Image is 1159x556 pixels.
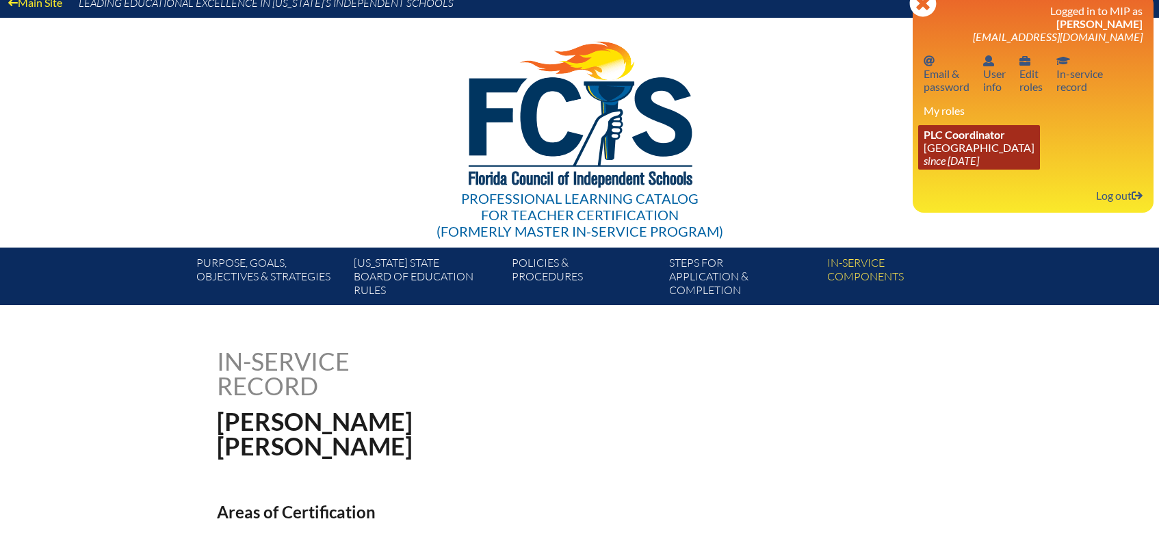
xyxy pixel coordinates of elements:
a: Email passwordEmail &password [918,51,975,96]
svg: Email password [924,55,935,66]
a: [US_STATE] StateBoard of Education rules [348,253,506,305]
svg: Log out [1132,190,1143,201]
span: for Teacher Certification [481,207,679,223]
a: User infoEditroles [1014,51,1048,96]
h3: My roles [924,104,1143,117]
svg: In-service record [1056,55,1070,66]
h3: Logged in to MIP as [924,4,1143,43]
h2: Areas of Certification [217,502,699,522]
a: Purpose, goals,objectives & strategies [191,253,348,305]
a: User infoUserinfo [978,51,1011,96]
h1: [PERSON_NAME] [PERSON_NAME] [217,409,666,458]
a: Policies &Procedures [506,253,664,305]
a: PLC Coordinator [GEOGRAPHIC_DATA] since [DATE] [918,125,1040,170]
svg: User info [983,55,994,66]
span: [PERSON_NAME] [1056,17,1143,30]
span: [EMAIL_ADDRESS][DOMAIN_NAME] [973,30,1143,43]
a: In-servicecomponents [822,253,979,305]
h1: In-service record [217,349,493,398]
svg: User info [1019,55,1030,66]
span: PLC Coordinator [924,128,1005,141]
a: In-service recordIn-servicerecord [1051,51,1108,96]
img: FCISlogo221.eps [439,18,721,204]
i: since [DATE] [924,154,979,167]
div: Professional Learning Catalog (formerly Master In-service Program) [437,190,723,239]
a: Log outLog out [1091,186,1148,204]
a: Professional Learning Catalog for Teacher Certification(formerly Master In-service Program) [431,15,729,242]
a: Steps forapplication & completion [664,253,821,305]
